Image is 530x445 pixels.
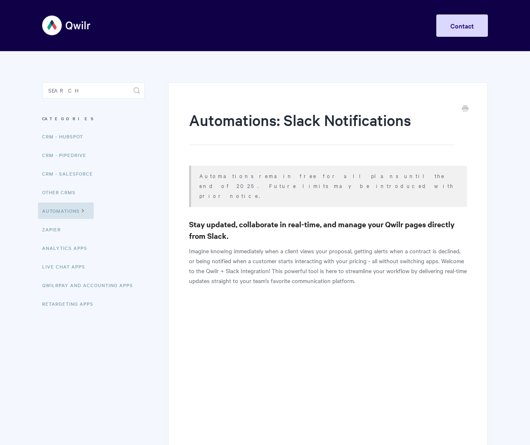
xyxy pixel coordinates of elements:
a: Live Chat Apps [42,258,91,275]
strong: Stay updated, collaborate in real-time, and manage your Qwilr pages directly from Slack. [189,219,454,241]
h3: Categories [42,111,145,126]
p: Automations remain free for all plans until the end of 2025. Future limits may be introduced with... [199,171,457,200]
a: Contact [436,14,488,37]
a: CRM - Salesforce [42,165,99,182]
a: QwilrPay and Accounting Apps [42,277,139,293]
p: Imagine knowing immediately when a client views your proposal, getting alerts when a contract is ... [189,246,467,286]
a: CRM - Pipedrive [42,147,92,163]
a: Zapier [42,221,67,238]
a: CRM - HubSpot [42,128,89,145]
a: Retargeting Apps [42,295,99,312]
a: Print this Article [462,105,468,114]
img: Qwilr Help Center [42,10,91,41]
input: Search [42,82,145,99]
a: Automations [38,202,94,219]
h1: Automations: Slack Notifications [189,109,454,145]
a: Analytics Apps [42,240,93,256]
a: Other CRMs [42,184,82,200]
